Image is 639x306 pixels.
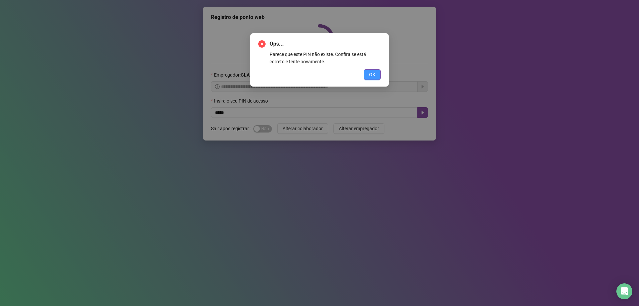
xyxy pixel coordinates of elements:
[270,40,381,48] span: Ops...
[364,69,381,80] button: OK
[369,71,375,78] span: OK
[258,40,266,48] span: close-circle
[270,51,381,65] div: Parece que este PIN não existe. Confira se está correto e tente novamente.
[616,283,632,299] div: Open Intercom Messenger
